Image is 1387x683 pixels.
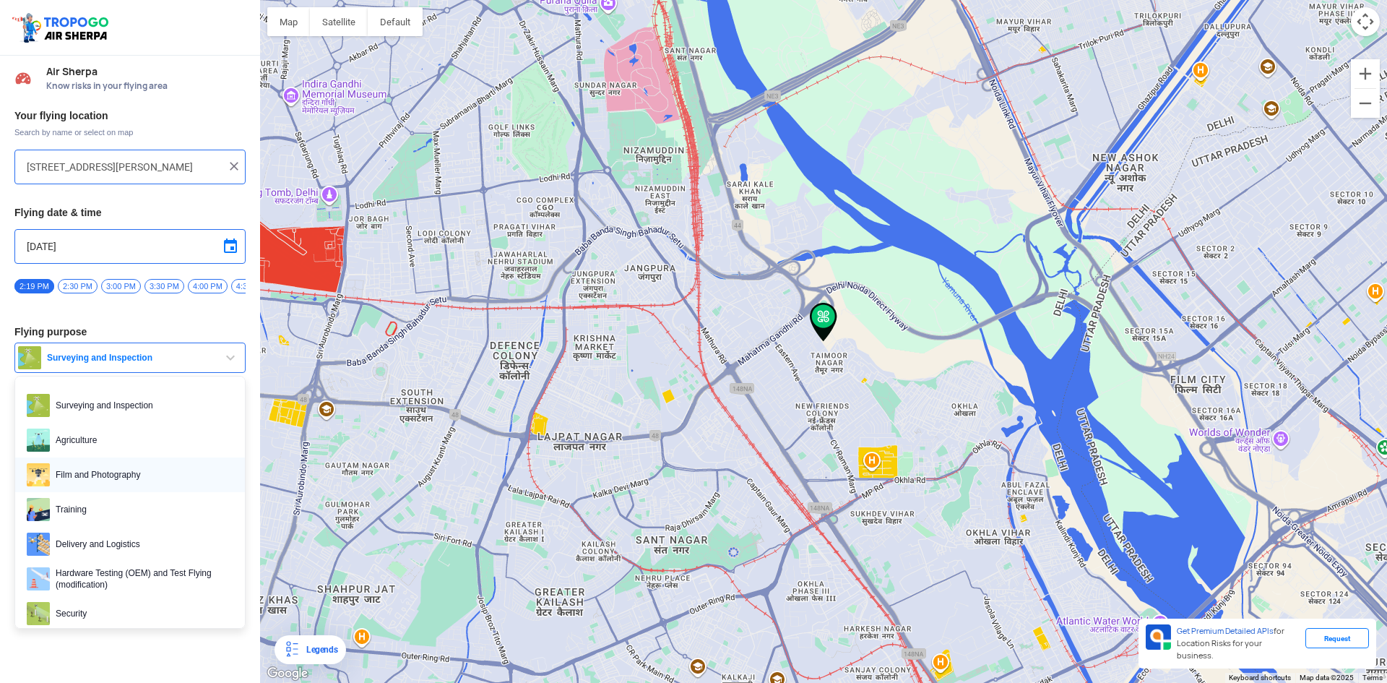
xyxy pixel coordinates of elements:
span: Know risks in your flying area [46,80,246,92]
img: ic_close.png [227,159,241,173]
span: Security [50,602,233,625]
div: for Location Risks for your business. [1171,624,1305,663]
button: Zoom in [1351,59,1380,88]
span: Get Premium Detailed APIs [1177,626,1274,636]
button: Show satellite imagery [310,7,368,36]
span: 4:00 PM [188,279,228,293]
button: Keyboard shortcuts [1229,673,1291,683]
span: 3:00 PM [101,279,141,293]
h3: Your flying location [14,111,246,121]
img: survey.png [27,394,50,417]
span: Film and Photography [50,463,233,486]
div: Request [1305,628,1369,648]
div: Legends [301,641,337,658]
a: Open this area in Google Maps (opens a new window) [264,664,311,683]
img: Risk Scores [14,69,32,87]
img: security.png [27,602,50,625]
span: Surveying and Inspection [50,394,233,417]
img: agri.png [27,429,50,452]
span: Surveying and Inspection [41,352,222,364]
span: Map data ©2025 [1300,674,1354,682]
span: 2:19 PM [14,279,54,293]
button: Surveying and Inspection [14,343,246,373]
span: Training [50,498,233,521]
img: Legends [283,641,301,658]
button: Zoom out [1351,89,1380,118]
a: Terms [1362,674,1383,682]
button: Show street map [267,7,310,36]
img: delivery.png [27,533,50,556]
img: Premium APIs [1146,624,1171,650]
span: 4:30 PM [231,279,271,293]
img: Google [264,664,311,683]
span: Hardware Testing (OEM) and Test Flying (modification) [50,567,233,590]
button: Map camera controls [1351,7,1380,36]
img: ic_tgdronemaps.svg [11,11,113,44]
h3: Flying date & time [14,207,246,218]
input: Search your flying location [27,158,222,176]
ul: Surveying and Inspection [14,376,246,629]
span: Agriculture [50,429,233,452]
span: Air Sherpa [46,66,246,77]
img: survey.png [18,346,41,369]
img: ic_hardwaretesting.png [27,567,50,590]
img: training.png [27,498,50,521]
img: film.png [27,463,50,486]
span: Delivery and Logistics [50,533,233,556]
span: 3:30 PM [144,279,184,293]
h3: Flying purpose [14,327,246,337]
input: Select Date [27,238,233,255]
span: 2:30 PM [58,279,98,293]
span: Search by name or select on map [14,126,246,138]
